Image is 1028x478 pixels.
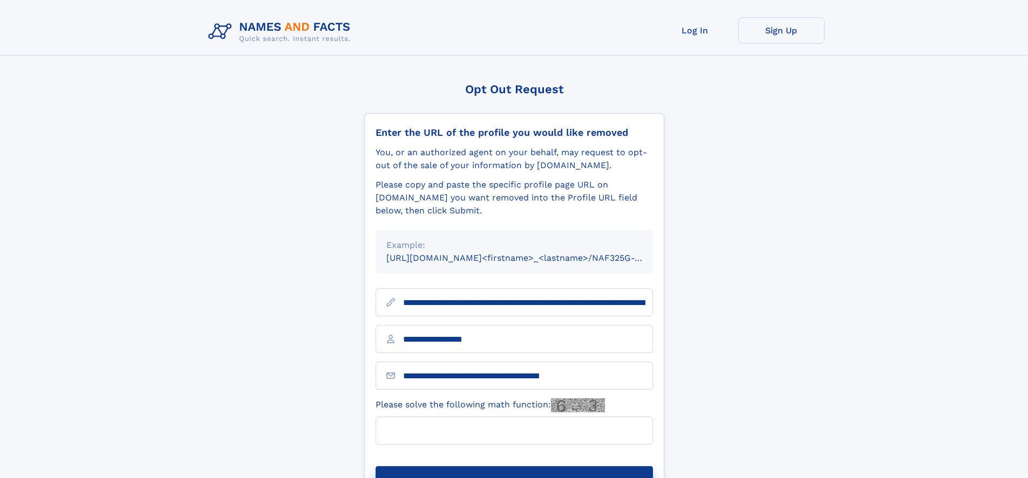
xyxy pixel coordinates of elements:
[386,253,673,263] small: [URL][DOMAIN_NAME]<firstname>_<lastname>/NAF325G-xxxxxxxx
[376,127,653,138] div: Enter the URL of the profile you would like removed
[204,17,359,46] img: Logo Names and Facts
[386,239,642,252] div: Example:
[364,82,664,96] div: Opt Out Request
[652,17,738,44] a: Log In
[376,178,653,217] div: Please copy and paste the specific profile page URL on [DOMAIN_NAME] you want removed into the Pr...
[738,17,825,44] a: Sign Up
[376,146,653,172] div: You, or an authorized agent on your behalf, may request to opt-out of the sale of your informatio...
[376,398,605,412] label: Please solve the following math function:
